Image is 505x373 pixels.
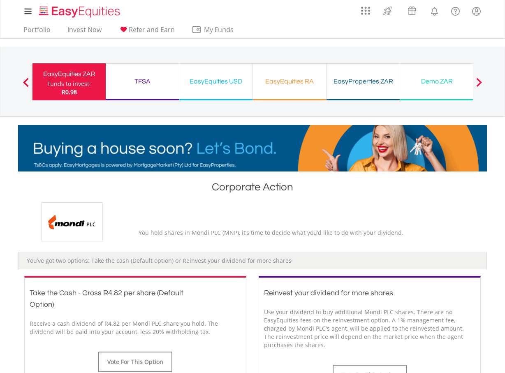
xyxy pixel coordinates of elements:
a: Notifications [424,2,445,19]
div: EasyEquities USD [184,76,248,87]
button: Next [471,82,487,90]
span: Reinvest your dividend for more shares [264,289,393,297]
span: You hold shares in Mondi PLC (MNP), it’s time to decide what you’d like to do with your dividend. [139,229,403,236]
span: Refer and Earn [129,25,175,34]
img: thrive-v2.svg [381,4,394,17]
div: TFSA [111,76,174,87]
a: My Profile [466,2,487,20]
div: EasyEquities ZAR [37,68,101,80]
img: EQU.ZA.MNP.png [41,202,103,241]
a: AppsGrid [356,2,375,15]
span: My Funds [192,24,246,35]
button: Previous [18,82,34,90]
span: Take the Cash - Gross R4.82 per share (Default Option) [30,289,183,308]
a: Invest Now [64,25,105,38]
img: EasyMortage Promotion Banner [18,125,487,171]
div: EasyEquities RA [258,76,321,87]
div: EasyProperties ZAR [331,76,395,87]
a: Vouchers [400,2,424,17]
span: You’ve got two options: Take the cash (Default option) or Reinvest your dividend for more shares [27,257,292,264]
a: Portfolio [20,25,54,38]
div: Funds to invest: [47,80,91,88]
img: grid-menu-icon.svg [361,6,370,15]
div: Demo ZAR [405,76,468,87]
span: Use your dividend to buy additional Mondi PLC shares. There are no EasyEquities fees on the reinv... [264,308,464,349]
img: vouchers-v2.svg [405,4,419,17]
img: EasyEquities_Logo.png [37,5,123,19]
a: FAQ's and Support [445,2,466,19]
span: Receive a cash dividend of R4.82 per Mondi PLC share you hold. The dividend will be paid into you... [30,320,218,336]
button: Vote For This Option [98,352,172,372]
a: Home page [36,2,123,19]
span: R0.98 [62,88,77,96]
h1: Corporate Action [18,180,487,198]
a: Refer and Earn [115,25,178,38]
